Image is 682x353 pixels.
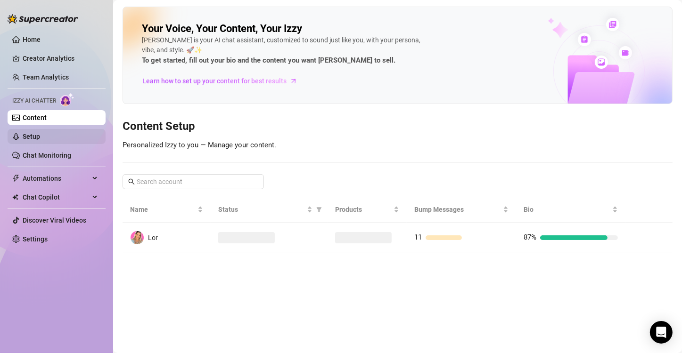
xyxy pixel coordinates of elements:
img: logo-BBDzfeDw.svg [8,14,78,24]
th: Bump Messages [407,197,516,223]
a: Chat Monitoring [23,152,71,159]
span: Izzy AI Chatter [12,96,56,105]
th: Products [328,197,407,223]
span: filter [316,207,322,212]
span: 87% [524,233,536,241]
div: Open Intercom Messenger [650,321,673,344]
span: Products [335,204,392,215]
th: Bio [516,197,625,223]
img: Lor [131,231,144,244]
a: Settings [23,235,48,243]
strong: To get started, fill out your bio and the content you want [PERSON_NAME] to sell. [142,56,395,64]
img: ai-chatter-content-library-cLFOSyPT.png [526,8,672,104]
span: Automations [23,171,90,186]
a: Content [23,114,47,121]
div: [PERSON_NAME] is your AI chat assistant, customized to sound just like you, with your persona, vi... [142,35,425,66]
th: Status [211,197,328,223]
span: 11 [414,233,422,241]
span: thunderbolt [12,175,20,182]
a: Discover Viral Videos [23,217,86,224]
a: Learn how to set up your content for best results [142,73,304,88]
a: Team Analytics [23,73,69,81]
span: Bio [524,204,610,215]
span: Learn how to set up your content for best results [142,76,287,86]
h2: Your Voice, Your Content, Your Izzy [142,22,302,35]
span: arrow-right [289,76,298,86]
a: Creator Analytics [23,51,98,66]
img: Chat Copilot [12,194,18,201]
span: Chat Copilot [23,190,90,205]
span: filter [314,202,324,217]
input: Search account [137,176,251,187]
th: Name [123,197,211,223]
a: Setup [23,133,40,140]
span: Lor [148,234,158,241]
span: search [128,178,135,185]
span: Personalized Izzy to you — Manage your content. [123,141,276,149]
a: Home [23,36,41,43]
span: Bump Messages [414,204,501,215]
span: Name [130,204,196,215]
h3: Content Setup [123,119,673,134]
img: AI Chatter [60,93,74,106]
span: Status [218,204,305,215]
